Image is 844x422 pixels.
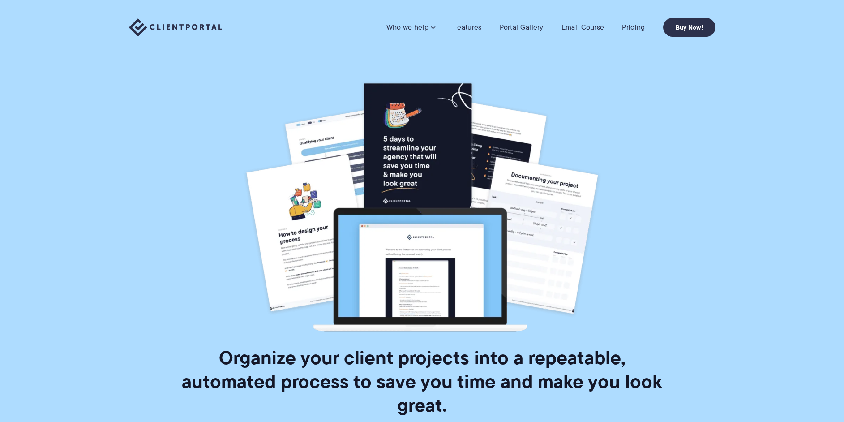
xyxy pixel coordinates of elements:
a: Email Course [561,23,604,32]
a: Pricing [622,23,645,32]
a: Portal Gallery [500,23,544,32]
h1: Organize your client projects into a repeatable, automated process to save you time and make you ... [171,346,673,417]
a: Buy Now! [663,18,715,37]
a: Who we help [386,23,435,32]
a: Features [453,23,481,32]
